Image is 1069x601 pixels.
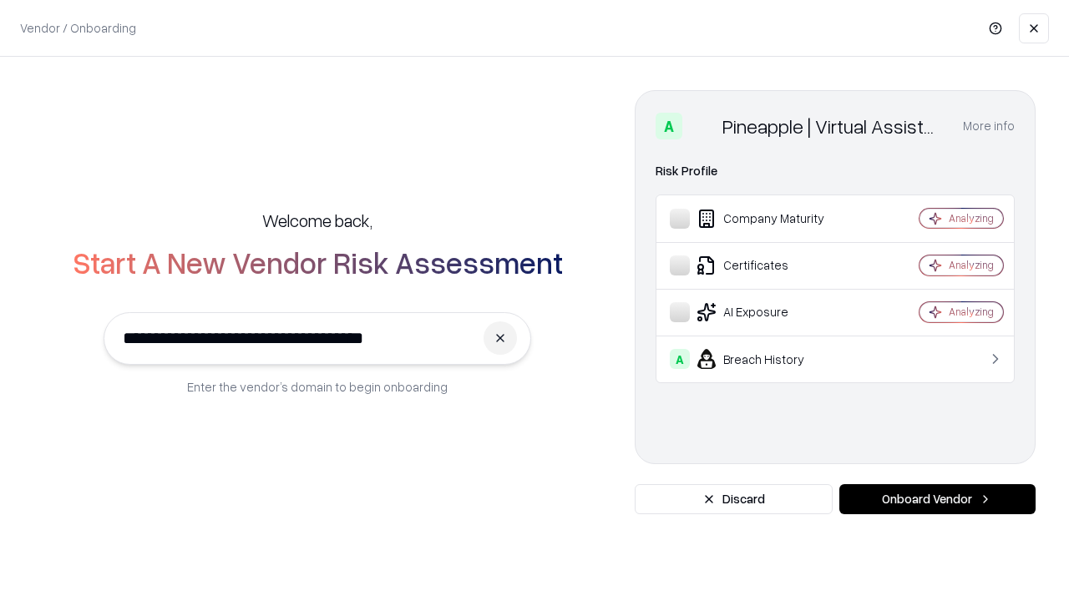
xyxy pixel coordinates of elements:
[949,305,994,319] div: Analyzing
[670,349,690,369] div: A
[839,484,1036,514] button: Onboard Vendor
[670,255,869,275] div: Certificates
[670,302,869,322] div: AI Exposure
[20,19,136,37] p: Vendor / Onboarding
[689,113,716,139] img: Pineapple | Virtual Assistant Agency
[187,378,448,396] p: Enter the vendor’s domain to begin onboarding
[949,211,994,225] div: Analyzing
[635,484,833,514] button: Discard
[949,258,994,272] div: Analyzing
[73,245,563,279] h2: Start A New Vendor Risk Assessment
[656,113,682,139] div: A
[262,209,372,232] h5: Welcome back,
[722,113,943,139] div: Pineapple | Virtual Assistant Agency
[670,349,869,369] div: Breach History
[670,209,869,229] div: Company Maturity
[656,161,1015,181] div: Risk Profile
[963,111,1015,141] button: More info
